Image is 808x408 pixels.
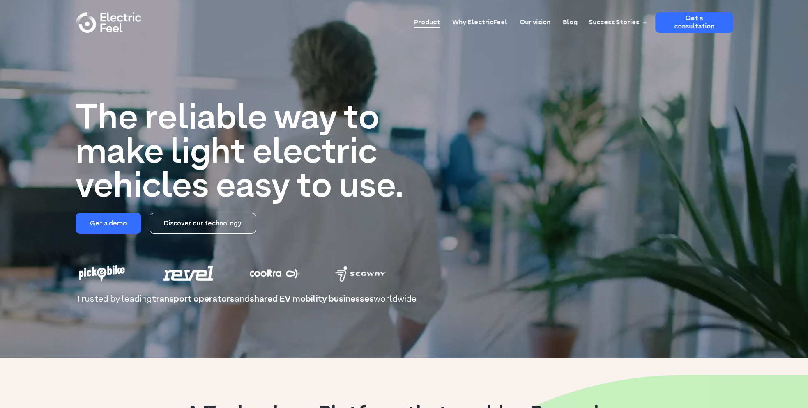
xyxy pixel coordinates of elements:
iframe: Chatbot [754,354,796,397]
a: Product [414,12,440,28]
h1: The reliable way to make light electric vehicles easy to use. [76,103,418,205]
span: shared EV mobility businesses [250,293,374,306]
a: Why ElectricFeel [452,12,507,28]
span: transport operators [152,293,235,306]
div: Success Stories [584,12,649,33]
a: Get a demo [76,213,141,234]
a: Our vision [520,12,550,28]
div: Success Stories [589,18,639,28]
a: Get a consultation [655,12,733,33]
h2: Trusted by leading and worldwide [76,295,733,304]
a: Blog [563,12,578,28]
a: Discover our technology [150,213,256,234]
input: Submit [53,32,93,48]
